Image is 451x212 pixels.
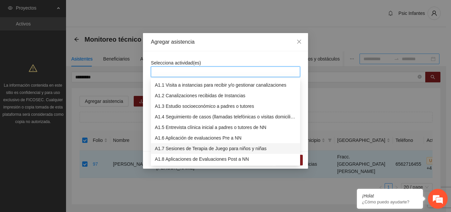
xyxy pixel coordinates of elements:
[151,111,300,122] div: A1.4 Seguimiento de casos (llamadas telefónicas o visitas domiciliarias)
[155,145,296,152] div: A1.7 Sesiones de Terapia de Juego para niños y niñas
[155,92,296,99] div: A1.2 Canalizaciones recibidas de Instancias
[155,124,296,131] div: A1.5 Entrevista clínica inicial a padres o tutores de NN
[151,80,300,90] div: A1.1 Visita a instancias para recibir y/o gestionar canalizaciones
[34,34,111,42] div: Chatee con nosotros ahora
[151,90,300,101] div: A1.2 Canalizaciones recibidas de Instancias
[151,60,201,65] span: Selecciona actividad(es)
[38,69,91,136] span: Estamos en línea.
[151,101,300,111] div: A1.3 Estudio socioeconómico a padres o tutores
[290,33,308,51] button: Close
[362,199,418,204] p: ¿Cómo puedo ayudarte?
[151,122,300,133] div: A1.5 Entrevista clínica inicial a padres o tutores de NN
[151,143,300,154] div: A1.7 Sesiones de Terapia de Juego para niños y niñas
[151,154,300,164] div: A1.8 Aplicaciones de Evaluaciones Post a NN
[108,3,124,19] div: Minimizar ventana de chat en vivo
[155,81,296,89] div: A1.1 Visita a instancias para recibir y/o gestionar canalizaciones
[362,193,418,198] div: ¡Hola!
[155,155,296,163] div: A1.8 Aplicaciones de Evaluaciones Post a NN
[155,113,296,120] div: A1.4 Seguimiento de casos (llamadas telefónicas o visitas domiciliarias)
[296,39,302,44] span: close
[3,142,126,165] textarea: Escriba su mensaje y pulse “Intro”
[155,103,296,110] div: A1.3 Estudio socioeconómico a padres o tutores
[155,134,296,142] div: A1.6 Aplicación de evaluaciones Pre a NN
[151,133,300,143] div: A1.6 Aplicación de evaluaciones Pre a NN
[151,38,300,46] div: Agregar asistencia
